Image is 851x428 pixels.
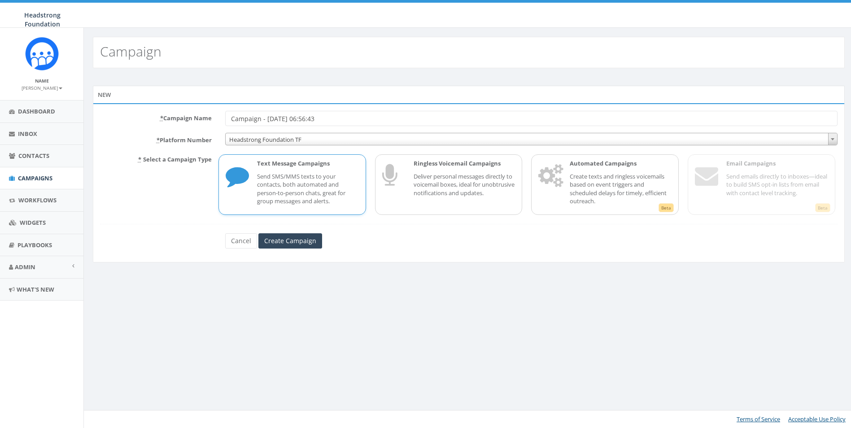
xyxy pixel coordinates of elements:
a: Terms of Service [737,415,780,423]
span: Widgets [20,218,46,227]
p: Automated Campaigns [570,159,672,168]
p: Text Message Campaigns [257,159,359,168]
a: Acceptable Use Policy [788,415,846,423]
input: Create Campaign [258,233,322,249]
a: [PERSON_NAME] [22,83,62,92]
a: Cancel [225,233,257,249]
span: Admin [15,263,35,271]
span: What's New [17,285,54,293]
small: Name [35,78,49,84]
span: Beta [815,203,830,212]
div: New [93,86,845,104]
span: Playbooks [17,241,52,249]
small: [PERSON_NAME] [22,85,62,91]
span: Inbox [18,130,37,138]
span: Contacts [18,152,49,160]
abbr: required [160,114,163,122]
span: Beta [659,203,674,212]
p: Ringless Voicemail Campaigns [414,159,515,168]
span: Dashboard [18,107,55,115]
img: Rally_platform_Icon_1.png [25,37,59,70]
label: Platform Number [93,133,218,144]
span: Campaigns [18,174,52,182]
p: Create texts and ringless voicemails based on event triggers and scheduled delays for timely, eff... [570,172,672,205]
abbr: required [157,136,160,144]
input: Enter Campaign Name [225,111,838,126]
p: Send SMS/MMS texts to your contacts, both automated and person-to-person chats, great for group m... [257,172,359,205]
h2: Campaign [100,44,161,59]
p: Deliver personal messages directly to voicemail boxes, ideal for unobtrusive notifications and up... [414,172,515,197]
label: Campaign Name [93,111,218,122]
span: Headstrong Foundation TF [226,133,837,146]
span: Headstrong Foundation [24,11,61,28]
span: Headstrong Foundation TF [225,133,838,145]
span: Select a Campaign Type [143,155,212,163]
span: Workflows [18,196,57,204]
